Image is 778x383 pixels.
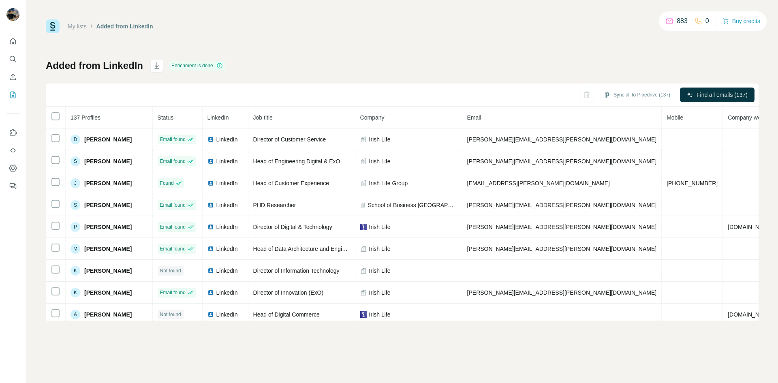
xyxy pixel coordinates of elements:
img: company-logo [360,224,367,230]
span: LinkedIn [216,179,238,187]
span: Director of Digital & Technology [253,224,332,230]
div: P [71,222,80,232]
span: [PERSON_NAME] [84,201,132,209]
button: Feedback [6,179,19,193]
span: [PERSON_NAME][EMAIL_ADDRESS][PERSON_NAME][DOMAIN_NAME] [467,289,657,296]
span: Irish Life [369,310,391,319]
span: Email [467,114,481,121]
span: Irish Life [369,245,391,253]
span: Director of Innovation (ExO) [253,289,324,296]
span: [PERSON_NAME] [84,157,132,165]
img: LinkedIn logo [207,158,214,165]
span: Found [160,180,174,187]
span: Director of Information Technology [253,267,340,274]
p: 0 [705,16,709,26]
img: Avatar [6,8,19,21]
button: Use Surfe on LinkedIn [6,125,19,140]
p: 883 [677,16,688,26]
a: My lists [68,23,87,30]
span: [PERSON_NAME] [84,179,132,187]
span: [PERSON_NAME][EMAIL_ADDRESS][PERSON_NAME][DOMAIN_NAME] [467,246,657,252]
span: [PHONE_NUMBER] [667,180,718,186]
span: [PERSON_NAME][EMAIL_ADDRESS][PERSON_NAME][DOMAIN_NAME] [467,202,657,208]
div: J [71,178,80,188]
span: School of Business [GEOGRAPHIC_DATA] [368,201,457,209]
span: Irish Life [369,223,391,231]
span: Email found [160,201,186,209]
button: Sync all to Pipedrive (137) [598,89,676,101]
div: S [71,156,80,166]
h1: Added from LinkedIn [46,59,143,72]
span: Irish Life [369,289,391,297]
div: M [71,244,80,254]
span: Company website [728,114,773,121]
span: Company [360,114,385,121]
span: [DOMAIN_NAME] [728,224,773,230]
div: K [71,288,80,297]
img: LinkedIn logo [207,246,214,252]
img: company-logo [360,311,367,318]
span: Find all emails (137) [697,91,748,99]
div: A [71,310,80,319]
span: Mobile [667,114,683,121]
span: Email found [160,245,186,252]
span: LinkedIn [216,289,238,297]
span: LinkedIn [207,114,229,121]
span: LinkedIn [216,201,238,209]
li: / [91,22,92,30]
span: Email found [160,289,186,296]
span: [PERSON_NAME] [84,135,132,143]
button: My lists [6,88,19,102]
button: Quick start [6,34,19,49]
span: 137 Profiles [71,114,100,121]
img: LinkedIn logo [207,224,214,230]
img: Surfe Logo [46,19,60,33]
span: Not found [160,267,181,274]
span: Head of Engineering Digital & ExO [253,158,340,165]
span: Head of Customer Experience [253,180,329,186]
span: Irish Life [369,135,391,143]
div: Added from LinkedIn [96,22,153,30]
span: [PERSON_NAME][EMAIL_ADDRESS][PERSON_NAME][DOMAIN_NAME] [467,158,657,165]
span: [PERSON_NAME][EMAIL_ADDRESS][PERSON_NAME][DOMAIN_NAME] [467,136,657,143]
button: Enrich CSV [6,70,19,84]
img: LinkedIn logo [207,180,214,186]
span: LinkedIn [216,223,238,231]
span: [EMAIL_ADDRESS][PERSON_NAME][DOMAIN_NAME] [467,180,610,186]
img: LinkedIn logo [207,136,214,143]
span: Head of Digital Commerce [253,311,320,318]
button: Search [6,52,19,66]
div: S [71,200,80,210]
span: Head of Data Architecture and Engineering [253,246,361,252]
img: LinkedIn logo [207,267,214,274]
span: [PERSON_NAME] [84,223,132,231]
span: Director of Customer Service [253,136,326,143]
span: LinkedIn [216,157,238,165]
span: [PERSON_NAME] [84,289,132,297]
span: [PERSON_NAME] [84,310,132,319]
span: LinkedIn [216,267,238,275]
span: Email found [160,136,186,143]
span: [PERSON_NAME][EMAIL_ADDRESS][PERSON_NAME][DOMAIN_NAME] [467,224,657,230]
span: Irish Life [369,267,391,275]
span: Not found [160,311,181,318]
button: Find all emails (137) [680,88,754,102]
button: Dashboard [6,161,19,175]
span: LinkedIn [216,245,238,253]
div: Enrichment is done [169,61,225,71]
img: LinkedIn logo [207,311,214,318]
span: [PERSON_NAME] [84,245,132,253]
button: Use Surfe API [6,143,19,158]
span: LinkedIn [216,135,238,143]
span: Status [158,114,174,121]
span: Email found [160,158,186,165]
span: Job title [253,114,273,121]
img: LinkedIn logo [207,289,214,296]
span: PHD Researcher [253,202,296,208]
span: [PERSON_NAME] [84,267,132,275]
button: Buy credits [722,15,760,27]
span: [DOMAIN_NAME] [728,311,773,318]
span: LinkedIn [216,310,238,319]
div: D [71,135,80,144]
span: Irish Life [369,157,391,165]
